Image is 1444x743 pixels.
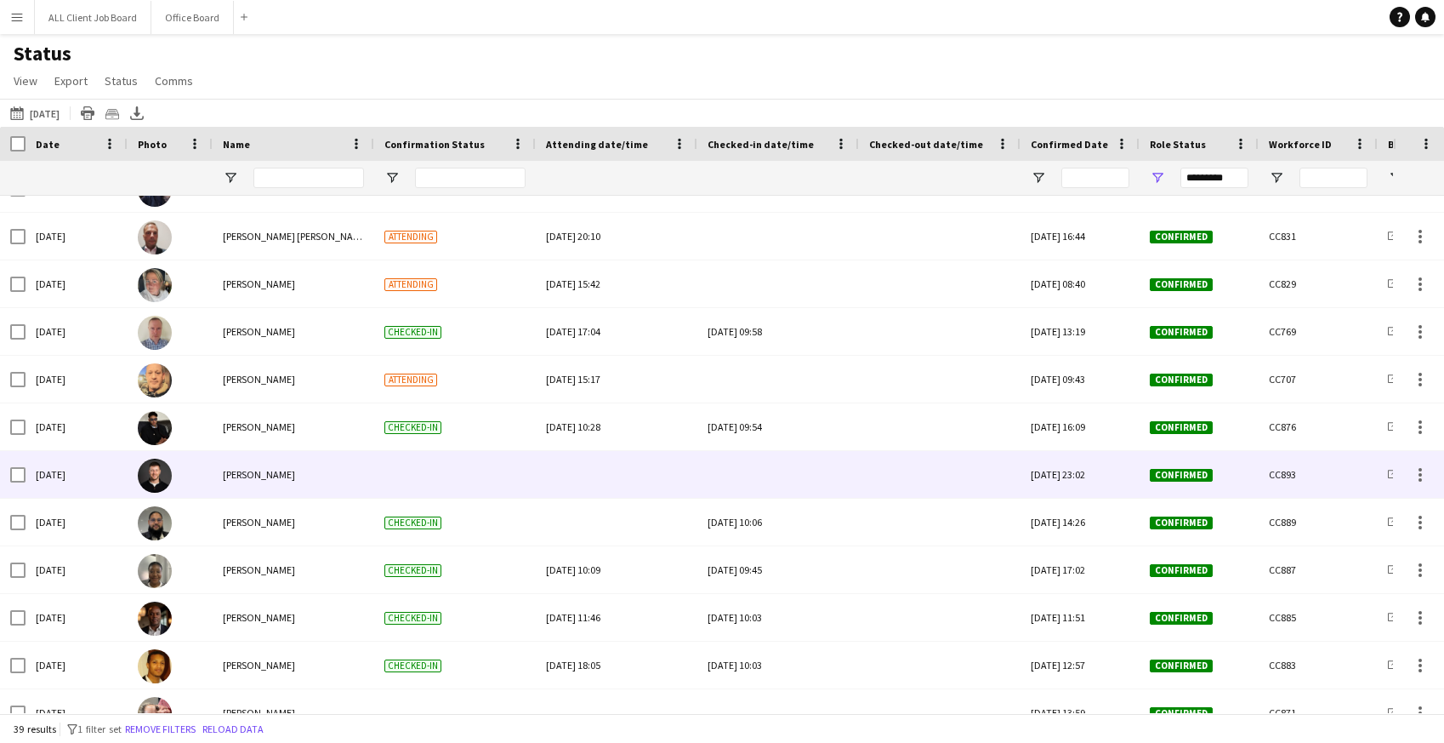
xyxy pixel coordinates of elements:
[1259,642,1378,689] div: CC883
[77,723,122,735] span: 1 filter set
[26,308,128,355] div: [DATE]
[138,220,172,254] img: Philip JOHN Boyd Doherty
[546,138,648,151] span: Attending date/time
[384,612,441,625] span: Checked-in
[384,517,441,529] span: Checked-in
[98,70,145,92] a: Status
[384,374,437,386] span: Attending
[223,563,295,576] span: [PERSON_NAME]
[223,659,295,672] span: [PERSON_NAME]
[105,73,138,89] span: Status
[223,277,295,290] span: [PERSON_NAME]
[1150,374,1213,386] span: Confirmed
[1259,260,1378,307] div: CC829
[223,468,295,481] span: [PERSON_NAME]
[1150,612,1213,625] span: Confirmed
[1259,356,1378,403] div: CC707
[223,373,295,386] span: [PERSON_NAME]
[384,170,400,186] button: Open Filter Menu
[26,451,128,498] div: [DATE]
[1180,168,1248,188] input: Role Status Filter Input
[384,278,437,291] span: Attending
[1259,308,1378,355] div: CC769
[708,546,849,593] div: [DATE] 09:45
[26,594,128,641] div: [DATE]
[77,103,98,123] app-action-btn: Print
[1020,546,1140,593] div: [DATE] 17:02
[384,231,437,243] span: Attending
[223,420,295,433] span: [PERSON_NAME]
[1259,213,1378,260] div: CC831
[26,260,128,307] div: [DATE]
[708,594,849,641] div: [DATE] 10:03
[546,642,687,689] div: [DATE] 18:05
[54,73,88,89] span: Export
[223,325,295,338] span: [PERSON_NAME]
[1150,660,1213,672] span: Confirmed
[1020,451,1140,498] div: [DATE] 23:02
[1020,499,1140,546] div: [DATE] 14:26
[1031,138,1108,151] span: Confirmed Date
[1020,260,1140,307] div: [DATE] 08:40
[36,138,60,151] span: Date
[415,168,526,188] input: Confirmation Status Filter Input
[138,554,172,588] img: Jane Ocquaye
[708,403,849,450] div: [DATE] 09:54
[138,649,172,683] img: Richard Lawrence
[1259,403,1378,450] div: CC876
[1150,170,1165,186] button: Open Filter Menu
[7,70,44,92] a: View
[1150,469,1213,482] span: Confirmed
[384,564,441,577] span: Checked-in
[138,138,167,151] span: Photo
[1150,707,1213,720] span: Confirmed
[155,73,193,89] span: Comms
[869,138,983,151] span: Checked-out date/time
[1299,168,1367,188] input: Workforce ID Filter Input
[1259,499,1378,546] div: CC889
[1031,170,1046,186] button: Open Filter Menu
[138,459,172,493] img: Mitchell Coulter
[122,720,199,739] button: Remove filters
[223,611,295,624] span: [PERSON_NAME]
[708,642,849,689] div: [DATE] 10:03
[151,1,234,34] button: Office Board
[138,506,172,540] img: Mohammed Sheikh
[546,308,687,355] div: [DATE] 17:04
[253,168,364,188] input: Name Filter Input
[1150,564,1213,577] span: Confirmed
[384,660,441,672] span: Checked-in
[138,411,172,445] img: Musaab Aggag
[384,138,485,151] span: Confirmation Status
[1020,642,1140,689] div: [DATE] 12:57
[1020,594,1140,641] div: [DATE] 11:51
[199,720,267,739] button: Reload data
[223,230,443,243] span: [PERSON_NAME] [PERSON_NAME] [PERSON_NAME]
[1150,517,1213,529] span: Confirmed
[26,546,128,593] div: [DATE]
[138,316,172,350] img: Marc Berwick
[1269,138,1332,151] span: Workforce ID
[708,308,849,355] div: [DATE] 09:58
[708,499,849,546] div: [DATE] 10:06
[1259,689,1378,736] div: CC871
[223,706,295,719] span: [PERSON_NAME]
[546,546,687,593] div: [DATE] 10:09
[138,602,172,636] img: Marlon Mckay-Fox
[148,70,200,92] a: Comms
[223,516,295,529] span: [PERSON_NAME]
[138,363,172,397] img: Neil Stocks
[35,1,151,34] button: ALL Client Job Board
[1150,421,1213,434] span: Confirmed
[708,138,814,151] span: Checked-in date/time
[138,268,172,302] img: Jasmine Pritchard
[546,213,687,260] div: [DATE] 20:10
[26,689,128,736] div: [DATE]
[1259,451,1378,498] div: CC893
[546,356,687,403] div: [DATE] 15:17
[1150,231,1213,243] span: Confirmed
[1150,138,1206,151] span: Role Status
[26,642,128,689] div: [DATE]
[223,170,238,186] button: Open Filter Menu
[1259,594,1378,641] div: CC885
